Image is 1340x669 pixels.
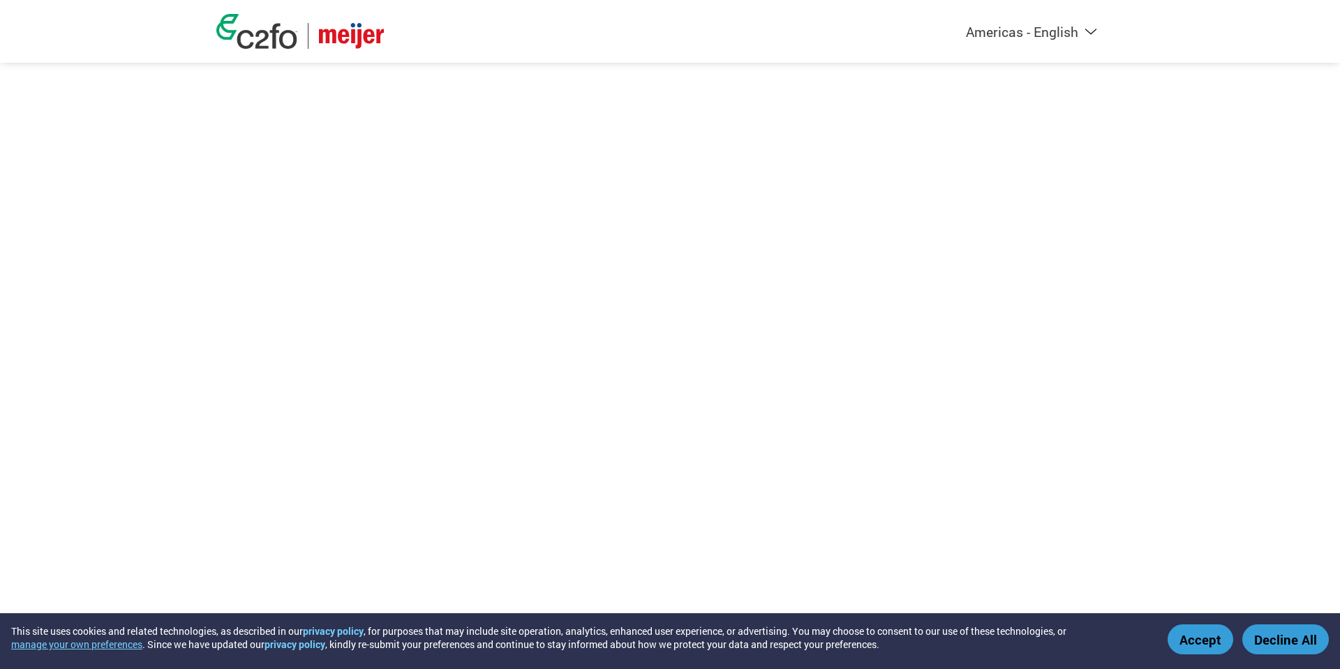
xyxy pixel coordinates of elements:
img: Meijer [319,23,384,49]
a: privacy policy [303,624,364,638]
a: privacy policy [265,638,325,651]
button: manage your own preferences [11,638,142,651]
button: Accept [1168,624,1233,654]
button: Decline All [1242,624,1329,654]
img: c2fo logo [216,14,297,49]
div: This site uses cookies and related technologies, as described in our , for purposes that may incl... [11,624,1147,651]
